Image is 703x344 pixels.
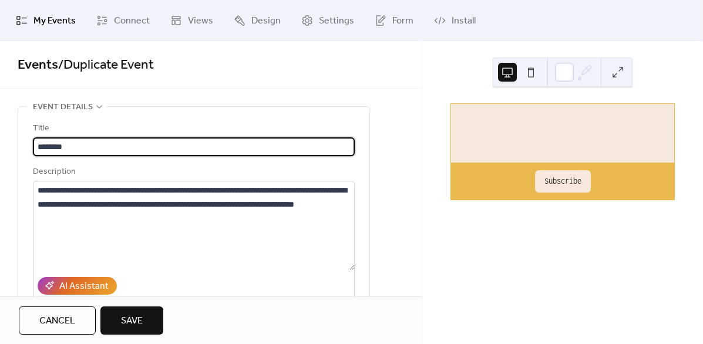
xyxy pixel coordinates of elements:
[460,111,665,124] div: No upcoming events
[58,52,154,78] span: / Duplicate Event
[59,279,109,294] div: AI Assistant
[188,14,213,28] span: Views
[100,306,163,335] button: Save
[19,306,96,335] button: Cancel
[162,5,222,36] a: Views
[39,314,75,328] span: Cancel
[33,100,93,114] span: Event details
[292,5,363,36] a: Settings
[114,14,150,28] span: Connect
[33,14,76,28] span: My Events
[88,5,159,36] a: Connect
[425,5,485,36] a: Install
[33,165,352,179] div: Description
[251,14,281,28] span: Design
[366,5,422,36] a: Form
[225,5,290,36] a: Design
[38,277,117,295] button: AI Assistant
[452,14,476,28] span: Install
[121,314,143,328] span: Save
[535,170,591,193] button: Subscribe
[7,5,85,36] a: My Events
[18,52,58,78] a: Events
[33,122,352,136] div: Title
[319,14,354,28] span: Settings
[392,14,413,28] span: Form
